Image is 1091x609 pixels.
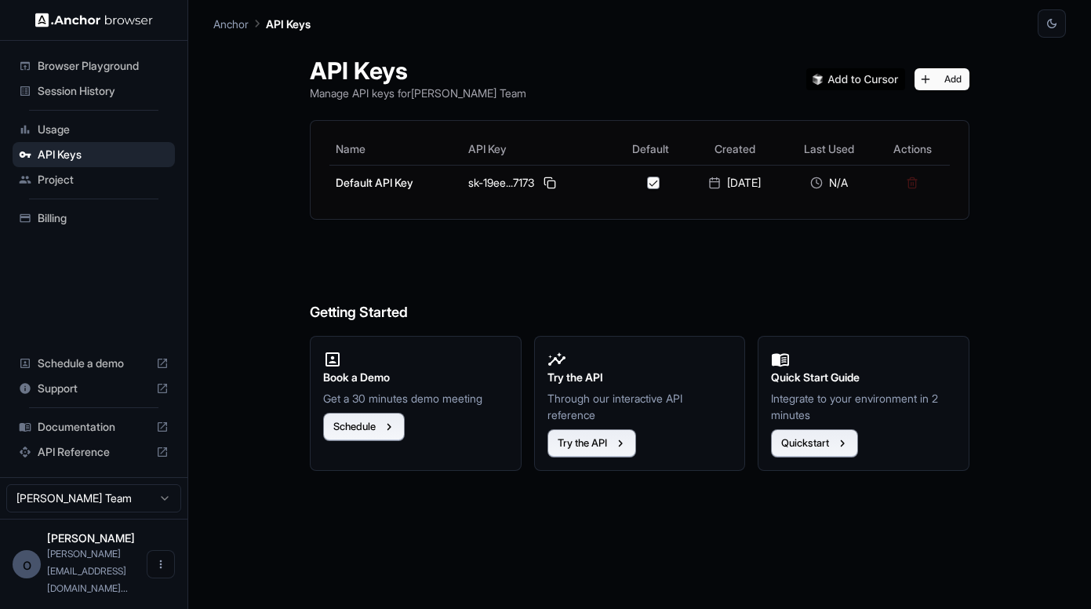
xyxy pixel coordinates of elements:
span: Support [38,381,150,396]
th: Last Used [783,133,875,165]
span: Schedule a demo [38,356,150,371]
div: Session History [13,78,175,104]
div: N/A [789,175,869,191]
div: Billing [13,206,175,231]
button: Quickstart [771,429,858,458]
span: API Keys [38,147,169,162]
th: API Key [462,133,614,165]
th: Created [687,133,783,165]
h2: Try the API [547,369,733,386]
div: API Keys [13,142,175,167]
div: o [13,550,41,578]
div: Project [13,167,175,192]
th: Default [614,133,687,165]
span: API Reference [38,444,150,460]
td: Default API Key [329,165,462,200]
span: Billing [38,210,169,226]
button: Copy API key [540,173,559,192]
th: Name [329,133,462,165]
div: Browser Playground [13,53,175,78]
span: olga kogan [47,531,135,545]
span: olga@emerge.ventures [47,548,128,594]
div: Schedule a demo [13,351,175,376]
div: API Reference [13,439,175,465]
button: Add [915,68,969,90]
img: Anchor Logo [35,13,153,27]
h2: Quick Start Guide [771,369,956,386]
div: Usage [13,117,175,142]
span: Browser Playground [38,58,169,74]
span: Project [38,172,169,188]
div: Documentation [13,414,175,439]
img: Add anchorbrowser MCP server to Cursor [806,68,905,90]
span: Session History [38,83,169,99]
button: Open menu [147,550,175,578]
h2: Book a Demo [323,369,508,386]
div: Support [13,376,175,401]
span: Usage [38,122,169,137]
button: Try the API [547,429,636,458]
p: Integrate to your environment in 2 minutes [771,390,956,423]
div: sk-19ee...7173 [468,173,608,192]
h1: API Keys [310,57,526,85]
p: Anchor [213,16,249,32]
p: Through our interactive API reference [547,390,733,423]
p: API Keys [266,16,311,32]
h6: Getting Started [310,239,969,324]
nav: breadcrumb [213,15,311,32]
p: Get a 30 minutes demo meeting [323,390,508,407]
th: Actions [875,133,950,165]
p: Manage API keys for [PERSON_NAME] Team [310,85,526,101]
button: Schedule [323,413,405,441]
span: Documentation [38,419,150,435]
div: [DATE] [693,175,776,191]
